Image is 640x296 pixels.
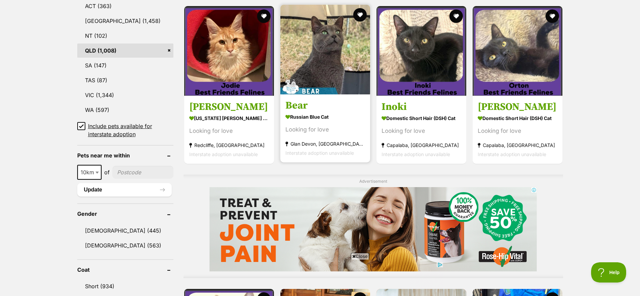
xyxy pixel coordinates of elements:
[77,43,173,58] a: QLD (1,008)
[473,6,562,96] img: Orton - Domestic Short Hair (DSH) Cat
[189,126,269,136] div: Looking for love
[382,113,461,123] strong: Domestic Short Hair (DSH) Cat
[377,6,466,96] img: Inoki - Domestic Short Hair (DSH) Cat
[77,183,172,197] button: Update
[257,9,271,23] button: favourite
[77,88,173,102] a: VIC (1,344)
[77,58,173,72] a: SA (147)
[184,6,274,96] img: Jodie - Maine Coon Cat
[189,100,269,113] h3: [PERSON_NAME]
[478,113,557,123] strong: Domestic Short Hair (DSH) Cat
[351,253,369,260] span: Close
[77,279,173,293] a: Short (934)
[77,238,173,253] a: [DEMOGRAPHIC_DATA] (563)
[478,100,557,113] h3: [PERSON_NAME]
[280,94,370,162] a: Bear Russian Blue Cat Looking for love Glan Devon, [GEOGRAPHIC_DATA] Interstate adoption unavailable
[112,166,173,179] input: postcode
[197,262,443,293] iframe: Advertisement
[382,141,461,150] strong: Capalaba, [GEOGRAPHIC_DATA]
[184,175,563,278] div: Advertisement
[382,151,450,157] span: Interstate adoption unavailable
[78,168,101,177] span: 10km
[478,151,546,157] span: Interstate adoption unavailable
[77,224,173,238] a: [DEMOGRAPHIC_DATA] (445)
[449,9,463,23] button: favourite
[88,122,173,138] span: Include pets available for interstate adoption
[285,112,365,122] strong: Russian Blue Cat
[77,14,173,28] a: [GEOGRAPHIC_DATA] (1,458)
[184,95,274,164] a: [PERSON_NAME] [US_STATE] [PERSON_NAME] Cat Looking for love Redcliffe, [GEOGRAPHIC_DATA] Intersta...
[210,187,537,271] iframe: Advertisement
[189,151,258,157] span: Interstate adoption unavailable
[77,122,173,138] a: Include pets available for interstate adoption
[353,8,367,22] button: favourite
[382,126,461,136] div: Looking for love
[377,95,466,164] a: Inoki Domestic Short Hair (DSH) Cat Looking for love Capalaba, [GEOGRAPHIC_DATA] Interstate adopt...
[189,141,269,150] strong: Redcliffe, [GEOGRAPHIC_DATA]
[382,100,461,113] h3: Inoki
[77,152,173,158] header: Pets near me within
[478,126,557,136] div: Looking for love
[473,95,562,164] a: [PERSON_NAME] Domestic Short Hair (DSH) Cat Looking for love Capalaba, [GEOGRAPHIC_DATA] Intersta...
[546,9,559,23] button: favourite
[280,5,370,94] img: Bear - Russian Blue Cat
[285,99,365,112] h3: Bear
[77,267,173,273] header: Coat
[104,168,110,176] span: of
[478,141,557,150] strong: Capalaba, [GEOGRAPHIC_DATA]
[285,125,365,134] div: Looking for love
[285,150,354,156] span: Interstate adoption unavailable
[591,262,627,283] iframe: Help Scout Beacon - Open
[77,29,173,43] a: NT (102)
[189,113,269,123] strong: [US_STATE] [PERSON_NAME] Cat
[77,103,173,117] a: WA (597)
[77,73,173,87] a: TAS (87)
[77,211,173,217] header: Gender
[77,165,102,180] span: 10km
[285,139,365,148] strong: Glan Devon, [GEOGRAPHIC_DATA]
